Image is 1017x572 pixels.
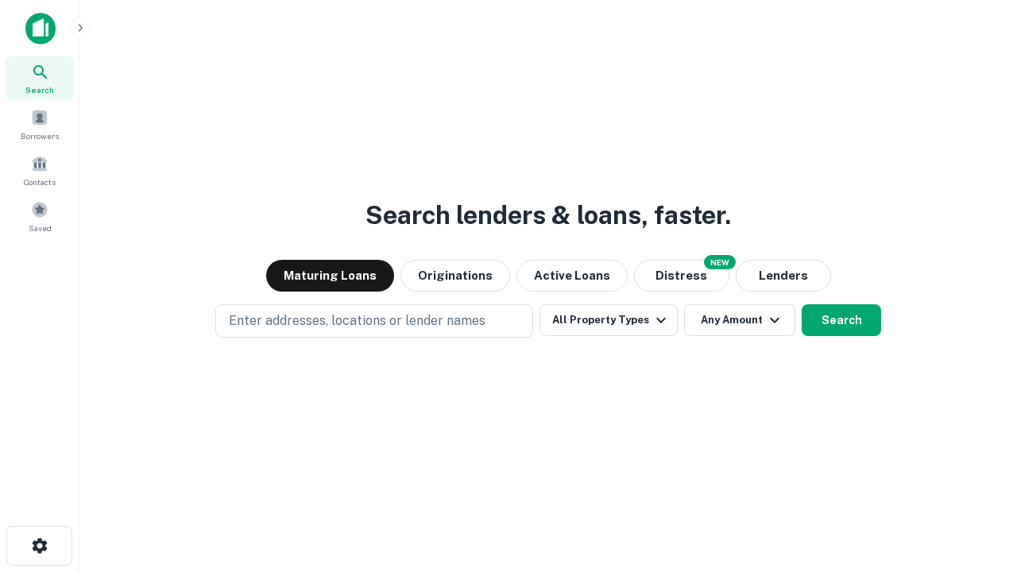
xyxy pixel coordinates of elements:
[5,195,75,238] a: Saved
[516,260,628,292] button: Active Loans
[736,260,831,292] button: Lenders
[704,255,736,269] div: NEW
[229,311,485,330] p: Enter addresses, locations or lender names
[5,56,75,99] a: Search
[400,260,510,292] button: Originations
[5,149,75,191] a: Contacts
[266,260,394,292] button: Maturing Loans
[684,304,795,336] button: Any Amount
[365,196,731,234] h3: Search lenders & loans, faster.
[25,13,56,44] img: capitalize-icon.png
[29,222,52,234] span: Saved
[938,445,1017,521] iframe: Chat Widget
[634,260,729,292] button: Search distressed loans with lien and other non-mortgage details.
[25,83,54,96] span: Search
[24,176,56,188] span: Contacts
[21,129,59,142] span: Borrowers
[802,304,881,336] button: Search
[5,102,75,145] a: Borrowers
[539,304,678,336] button: All Property Types
[215,304,533,338] button: Enter addresses, locations or lender names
